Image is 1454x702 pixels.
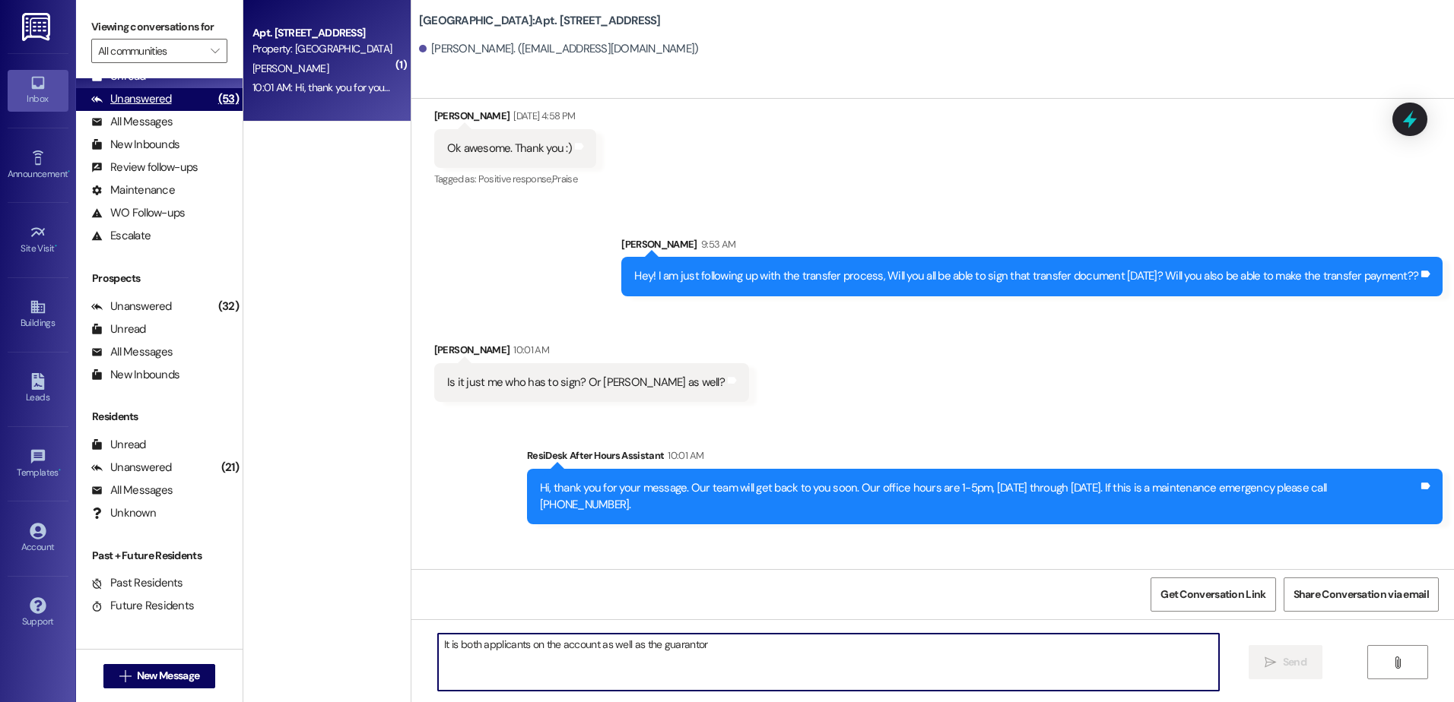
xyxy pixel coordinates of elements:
[1284,577,1439,612] button: Share Conversation via email
[91,15,227,39] label: Viewing conversations for
[91,437,146,453] div: Unread
[217,456,243,479] div: (21)
[447,375,725,391] div: Is it just me who has to sign? Or [PERSON_NAME] as well?
[419,41,699,57] div: [PERSON_NAME]. ([EMAIL_ADDRESS][DOMAIN_NAME])
[98,39,203,63] input: All communities
[91,460,172,476] div: Unanswered
[1265,656,1276,669] i: 
[211,45,219,57] i: 
[8,368,68,409] a: Leads
[252,81,1106,94] div: 10:01 AM: Hi, thank you for your message. Our team will get back to you soon. Our office hours ar...
[1160,587,1265,602] span: Get Conversation Link
[76,409,243,425] div: Residents
[214,87,243,111] div: (53)
[91,205,185,221] div: WO Follow-ups
[434,342,749,363] div: [PERSON_NAME]
[419,13,661,29] b: [GEOGRAPHIC_DATA]: Apt. [STREET_ADDRESS]
[510,342,549,358] div: 10:01 AM
[540,480,1418,513] div: Hi, thank you for your message. Our team will get back to you soon. Our office hours are 1-5pm, [...
[91,344,173,360] div: All Messages
[1151,577,1275,612] button: Get Conversation Link
[664,447,703,463] div: 10:01 AM
[8,444,68,485] a: Templates •
[252,41,393,57] div: Property: [GEOGRAPHIC_DATA]
[91,575,183,591] div: Past Residents
[91,299,172,315] div: Unanswered
[91,321,146,337] div: Unread
[91,114,173,130] div: All Messages
[103,664,216,688] button: New Message
[252,62,329,75] span: [PERSON_NAME]
[8,593,68,634] a: Support
[214,295,243,318] div: (32)
[91,137,179,153] div: New Inbounds
[91,182,175,198] div: Maintenance
[552,172,577,185] span: Praise
[8,220,68,261] a: Site Visit •
[8,294,68,335] a: Buildings
[76,270,243,286] div: Prospects
[76,548,243,564] div: Past + Future Residents
[119,670,131,682] i: 
[434,168,596,190] div: Tagged as:
[8,70,68,111] a: Inbox
[1392,656,1403,669] i: 
[91,160,198,175] div: Review follow-ups
[478,172,552,185] span: Positive response ,
[91,228,151,244] div: Escalate
[621,236,1443,258] div: [PERSON_NAME]
[55,241,57,251] span: •
[1294,587,1429,602] span: Share Conversation via email
[527,447,1443,469] div: ResiDesk After Hours Assistant
[91,598,194,614] div: Future Residents
[91,505,156,521] div: Unknown
[68,166,70,177] span: •
[434,108,596,129] div: [PERSON_NAME]
[22,13,53,41] img: ResiDesk Logo
[1249,645,1322,679] button: Send
[8,518,68,559] a: Account
[634,268,1418,284] div: Hey! I am just following up with the transfer process, Will you all be able to sign that transfer...
[91,482,173,498] div: All Messages
[510,108,575,124] div: [DATE] 4:58 PM
[59,465,61,476] span: •
[1283,654,1306,670] span: Send
[447,141,572,157] div: Ok awesome. Thank you :)
[91,367,179,383] div: New Inbounds
[91,91,172,107] div: Unanswered
[697,236,735,252] div: 9:53 AM
[137,668,199,684] span: New Message
[252,25,393,41] div: Apt. [STREET_ADDRESS]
